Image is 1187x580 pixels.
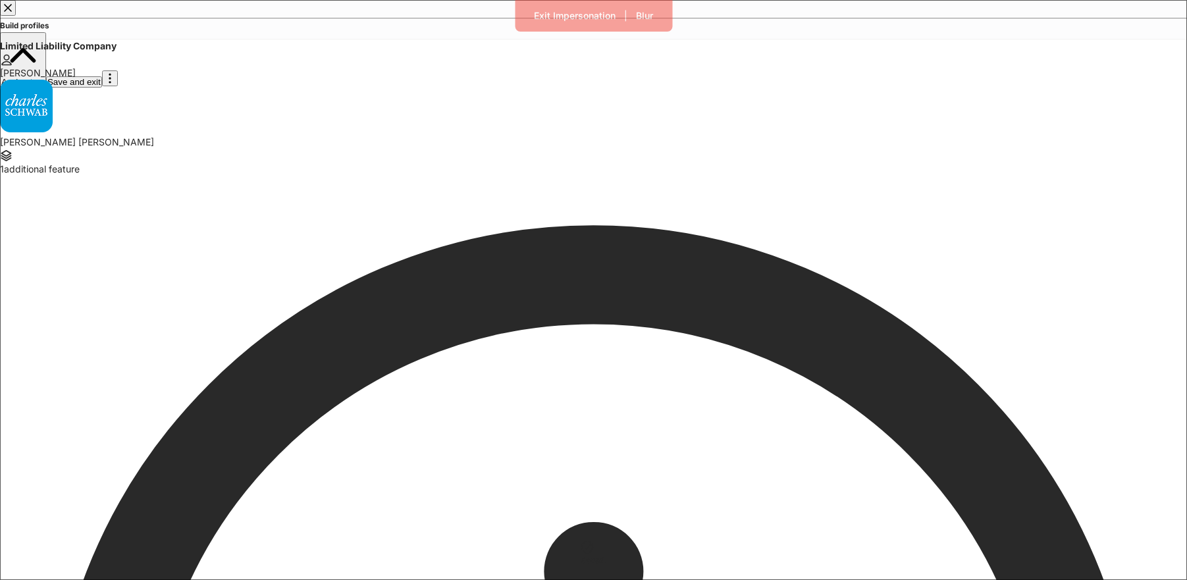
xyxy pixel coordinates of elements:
[636,11,653,20] div: Blur
[627,5,662,26] button: Blur
[525,5,624,26] button: Exit Impersonation
[534,11,616,20] div: Exit Impersonation
[1,34,45,87] div: Assign to...
[581,554,607,567] h5: Saved.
